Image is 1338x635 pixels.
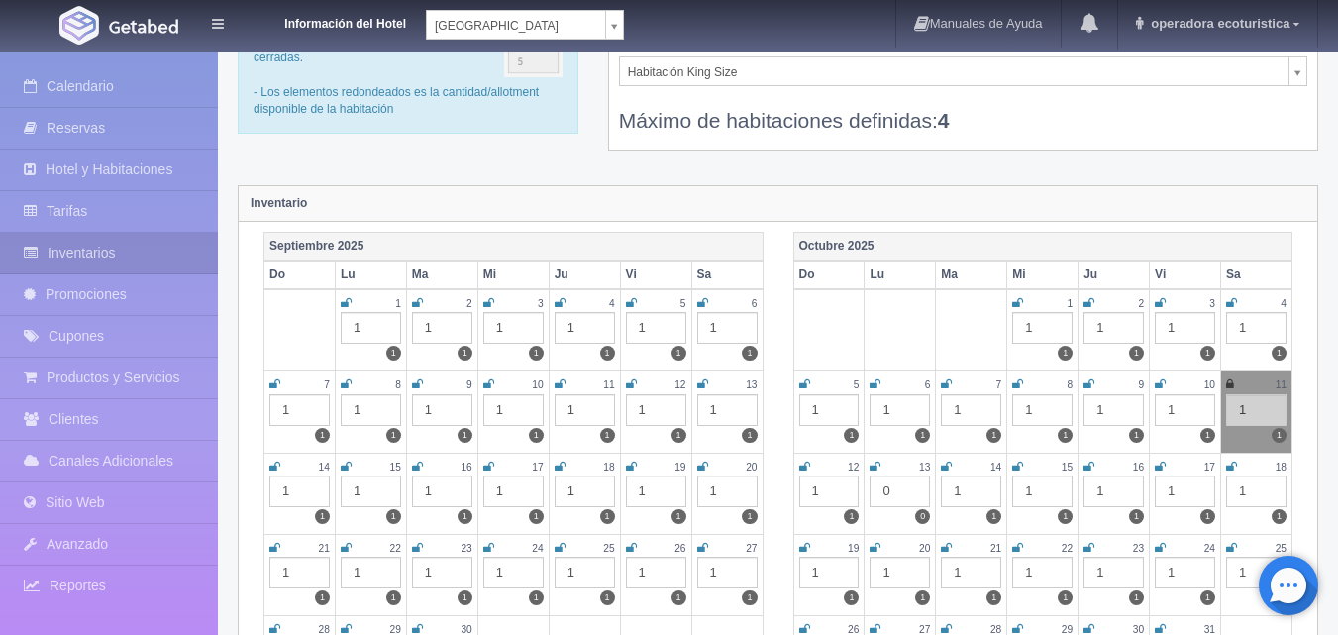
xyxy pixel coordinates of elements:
small: 3 [1209,298,1215,309]
div: Máximo de habitaciones definidas: [619,86,1307,135]
label: 1 [671,590,686,605]
div: 1 [1155,476,1215,507]
a: [GEOGRAPHIC_DATA] [426,10,624,40]
div: 1 [1083,476,1144,507]
small: 13 [919,462,930,473]
th: Do [793,261,865,289]
th: Sa [1221,261,1292,289]
div: 1 [1012,476,1073,507]
div: 1 [626,476,686,507]
small: 5 [854,379,860,390]
small: 9 [466,379,472,390]
img: Getabed [109,19,178,34]
label: 1 [986,590,1001,605]
div: 1 [555,557,615,588]
div: 1 [1012,312,1073,344]
label: 1 [386,428,401,443]
div: 1 [697,312,758,344]
th: Ju [549,261,620,289]
label: 1 [1129,346,1144,361]
label: 1 [600,428,615,443]
div: 1 [626,557,686,588]
th: Ma [406,261,477,289]
label: 1 [986,509,1001,524]
small: 3 [538,298,544,309]
div: 1 [555,394,615,426]
div: 1 [1012,557,1073,588]
div: 0 [870,476,930,507]
label: 1 [1058,590,1073,605]
small: 15 [390,462,401,473]
label: 1 [1129,590,1144,605]
div: 1 [1226,394,1287,426]
label: 1 [1200,590,1215,605]
label: 1 [386,509,401,524]
div: 1 [341,476,401,507]
label: 1 [1129,509,1144,524]
small: 7 [324,379,330,390]
label: 1 [742,346,757,361]
small: 18 [1276,462,1287,473]
label: 1 [458,346,472,361]
th: Octubre 2025 [793,232,1292,261]
small: 27 [746,543,757,554]
small: 14 [990,462,1001,473]
div: 1 [1226,312,1287,344]
div: 1 [1083,312,1144,344]
small: 30 [1133,624,1144,635]
small: 11 [1276,379,1287,390]
div: 1 [941,394,1001,426]
small: 1 [1068,298,1074,309]
div: 1 [870,394,930,426]
div: 1 [412,557,472,588]
small: 23 [1133,543,1144,554]
small: 28 [990,624,1001,635]
div: 1 [483,312,544,344]
label: 1 [386,590,401,605]
small: 1 [395,298,401,309]
small: 28 [319,624,330,635]
label: 1 [1200,346,1215,361]
div: 1 [483,394,544,426]
small: 29 [390,624,401,635]
div: 1 [483,557,544,588]
label: 1 [742,428,757,443]
label: 1 [1058,346,1073,361]
strong: Inventario [251,196,307,210]
label: 1 [844,509,859,524]
th: Vi [1150,261,1221,289]
th: Sa [691,261,763,289]
small: 15 [1062,462,1073,473]
small: 7 [996,379,1002,390]
small: 26 [674,543,685,554]
div: 1 [1155,557,1215,588]
small: 13 [746,379,757,390]
div: 1 [626,394,686,426]
small: 6 [752,298,758,309]
label: 1 [671,346,686,361]
small: 17 [1204,462,1215,473]
small: 2 [466,298,472,309]
div: 1 [1012,394,1073,426]
small: 6 [925,379,931,390]
th: Mi [1007,261,1079,289]
div: 1 [1155,394,1215,426]
div: 1 [870,557,930,588]
div: 1 [697,557,758,588]
label: 1 [1058,509,1073,524]
small: 14 [319,462,330,473]
label: 1 [1200,509,1215,524]
label: 1 [844,428,859,443]
dt: Información del Hotel [248,10,406,33]
img: cutoff.png [504,33,563,77]
label: 1 [986,428,1001,443]
small: 21 [319,543,330,554]
small: 29 [1062,624,1073,635]
label: 1 [915,428,930,443]
label: 1 [1272,428,1287,443]
small: 2 [1138,298,1144,309]
small: 22 [390,543,401,554]
div: 1 [341,557,401,588]
label: 1 [1272,346,1287,361]
small: 10 [1204,379,1215,390]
